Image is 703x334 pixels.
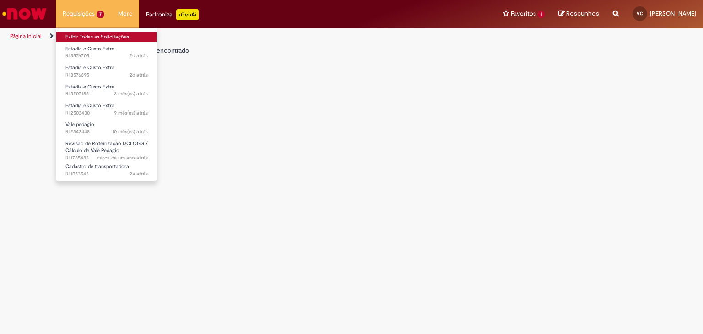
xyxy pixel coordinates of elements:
span: 7 [97,11,104,18]
span: Rascunhos [566,9,599,18]
ul: Requisições [56,27,157,181]
span: R13207185 [65,90,148,98]
time: 22/07/2024 17:19:35 [97,154,148,161]
span: R13576705 [65,52,148,60]
time: 02/12/2024 09:55:41 [112,128,148,135]
a: Exibir Todas as Solicitações [56,32,157,42]
a: Aberto R11053543 : Cadastro de transportadora [56,162,157,179]
span: 2d atrás [130,52,148,59]
span: Vale pedágio [65,121,94,128]
span: R12343448 [65,128,148,136]
a: Aberto R13576695 : Estadia e Custo Extra [56,63,157,80]
span: 2a atrás [130,170,148,177]
time: 09/01/2025 08:13:31 [114,110,148,116]
span: R11053543 [65,170,148,178]
span: 1 [538,11,545,18]
span: Requisições [63,9,95,18]
time: 29/09/2025 12:51:10 [130,71,148,78]
a: Aberto R13576705 : Estadia e Custo Extra [56,44,157,61]
img: ServiceNow [1,5,48,23]
a: Aberto R12503430 : Estadia e Custo Extra [56,101,157,118]
span: Estadia e Custo Extra [65,45,114,52]
span: Estadia e Custo Extra [65,64,114,71]
time: 29/09/2025 12:54:32 [130,52,148,59]
span: R11785483 [65,154,148,162]
a: Aberto R11785483 : Revisão de Roteirização DCLOGG / Cálculo de Vale Pedágio [56,139,157,159]
div: Registro solicitado não encontrado [91,46,479,55]
span: 2d atrás [130,71,148,78]
span: [PERSON_NAME] [650,10,696,17]
span: 3 mês(es) atrás [114,90,148,97]
span: R12503430 [65,110,148,117]
span: More [118,9,132,18]
span: cerca de um ano atrás [97,154,148,161]
span: VC [637,11,643,16]
span: 10 mês(es) atrás [112,128,148,135]
div: Padroniza [146,9,199,20]
a: Aberto R13207185 : Estadia e Custo Extra [56,82,157,99]
a: Aberto R12343448 : Vale pedágio [56,120,157,137]
span: Revisão de Roteirização DCLOGG / Cálculo de Vale Pedágio [65,140,148,154]
a: Página inicial [10,33,42,40]
span: R13576695 [65,71,148,79]
p: +GenAi [176,9,199,20]
time: 23/06/2025 15:17:21 [114,90,148,97]
span: Estadia e Custo Extra [65,83,114,90]
a: Rascunhos [558,10,599,18]
span: Estadia e Custo Extra [65,102,114,109]
time: 01/02/2024 15:20:27 [130,170,148,177]
ul: Trilhas de página [7,28,462,45]
span: Favoritos [511,9,536,18]
span: 9 mês(es) atrás [114,110,148,116]
span: Cadastro de transportadora [65,163,129,170]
